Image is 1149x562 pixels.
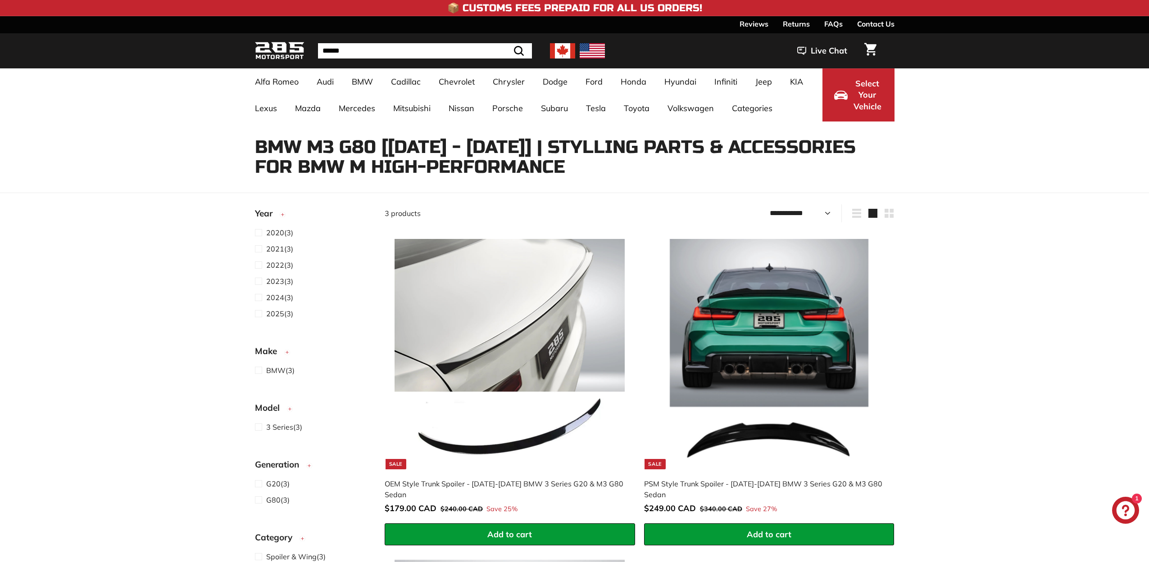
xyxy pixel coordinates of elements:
span: 2022 [266,261,284,270]
span: 2023 [266,277,284,286]
a: Chrysler [484,68,534,95]
h1: BMW M3 G80 [[DATE] - [DATE]] | Stylling parts & accessories for BMW M High-Performance [255,137,895,177]
span: Spoiler & Wing [266,552,317,561]
span: $249.00 CAD [644,503,696,513]
span: Make [255,345,284,358]
span: Year [255,207,279,220]
span: Generation [255,458,306,471]
span: 2024 [266,293,284,302]
span: Save 25% [486,504,518,514]
a: Cart [859,36,882,66]
span: Live Chat [811,45,847,57]
a: Categories [723,95,781,121]
span: G20 [266,479,281,488]
a: Tesla [577,95,615,121]
span: 2025 [266,309,284,318]
span: (3) [266,422,302,432]
a: Sale OEM Style Trunk Spoiler - [DATE]-[DATE] BMW 3 Series G20 & M3 G80 Sedan Save 25% [385,229,635,523]
h4: 📦 Customs Fees Prepaid for All US Orders! [447,3,702,13]
a: Contact Us [857,16,895,31]
div: Sale [386,459,406,469]
a: Mazda [286,95,330,121]
span: Save 27% [746,504,777,514]
span: 2020 [266,228,284,237]
span: Category [255,531,299,544]
a: Subaru [532,95,577,121]
button: Make [255,342,370,364]
a: Dodge [534,68,577,95]
span: G80 [266,495,281,504]
span: 2021 [266,244,284,253]
span: (3) [266,551,326,562]
div: Sale [645,459,665,469]
button: Select Your Vehicle [822,68,895,121]
a: Infiniti [705,68,746,95]
span: Add to cart [487,529,532,540]
span: (3) [266,478,290,489]
span: BMW [266,366,286,375]
button: Add to cart [385,523,635,546]
a: Mitsubishi [384,95,440,121]
span: (3) [266,227,293,238]
a: Hyundai [655,68,705,95]
a: BMW [343,68,382,95]
div: PSM Style Trunk Spoiler - [DATE]-[DATE] BMW 3 Series G20 & M3 G80 Sedan [644,478,886,500]
inbox-online-store-chat: Shopify online store chat [1109,497,1142,526]
a: Reviews [740,16,768,31]
span: (3) [266,365,295,376]
input: Search [318,43,532,58]
a: Alfa Romeo [246,68,308,95]
a: Returns [783,16,810,31]
span: Select Your Vehicle [852,78,883,112]
a: Sale PSM Style Trunk Spoiler - [DATE]-[DATE] BMW 3 Series G20 & M3 G80 Sedan Save 27% [644,229,895,523]
div: OEM Style Trunk Spoiler - [DATE]-[DATE] BMW 3 Series G20 & M3 G80 Sedan [385,478,626,500]
img: Logo_285_Motorsport_areodynamics_components [255,40,304,62]
span: $240.00 CAD [441,505,483,513]
a: Nissan [440,95,483,121]
a: Mercedes [330,95,384,121]
a: Toyota [615,95,659,121]
span: (3) [266,276,293,287]
a: Cadillac [382,68,430,95]
a: Porsche [483,95,532,121]
span: $340.00 CAD [700,505,742,513]
span: (3) [266,495,290,505]
span: Add to cart [747,529,791,540]
a: Honda [612,68,655,95]
span: 3 Series [266,423,293,432]
a: Audi [308,68,343,95]
span: (3) [266,292,293,303]
div: 3 products [385,208,640,219]
span: (3) [266,260,293,270]
button: Model [255,399,370,421]
button: Generation [255,455,370,478]
span: (3) [266,243,293,254]
a: Volkswagen [659,95,723,121]
button: Category [255,528,370,551]
a: KIA [781,68,812,95]
button: Live Chat [786,40,859,62]
a: Ford [577,68,612,95]
span: (3) [266,308,293,319]
button: Add to cart [644,523,895,546]
span: Model [255,401,286,414]
a: Lexus [246,95,286,121]
span: $179.00 CAD [385,503,436,513]
button: Year [255,204,370,227]
a: FAQs [824,16,843,31]
a: Chevrolet [430,68,484,95]
a: Jeep [746,68,781,95]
